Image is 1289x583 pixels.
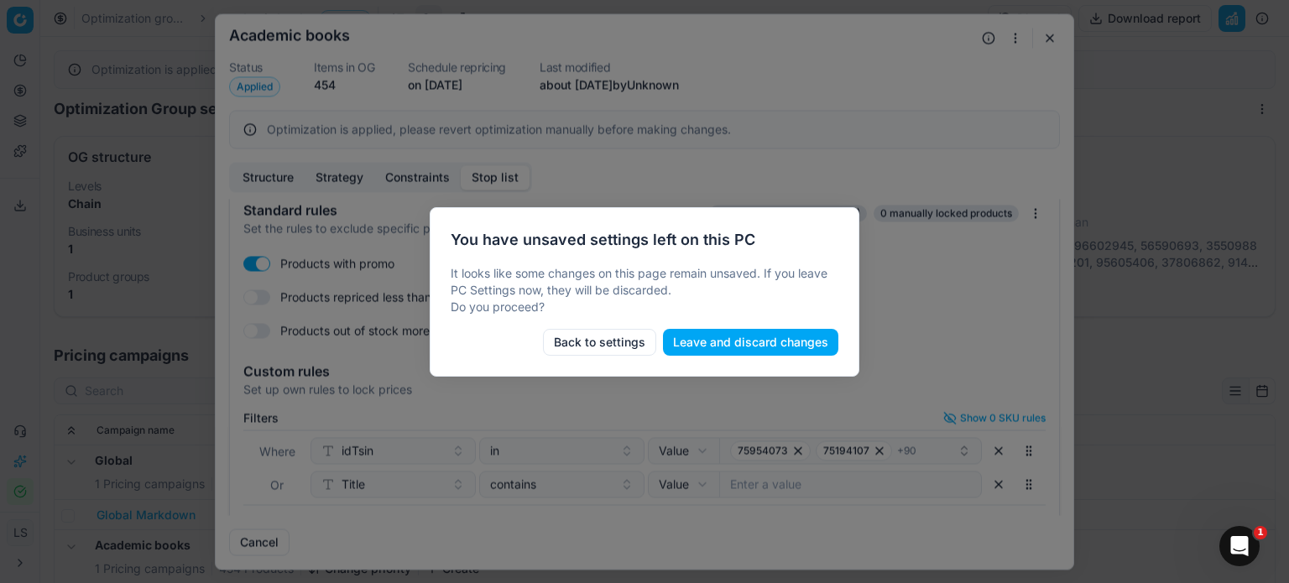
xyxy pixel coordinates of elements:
h2: You have unsaved settings left on this PC [451,228,838,252]
button: Back to settings [543,329,656,356]
span: 1 [1254,526,1267,539]
button: Leave and discard changes [663,329,838,356]
span: It looks like some changes on this page remain unsaved. If you leave PC Settings now, they will b... [451,266,827,314]
iframe: Intercom live chat [1219,526,1260,566]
